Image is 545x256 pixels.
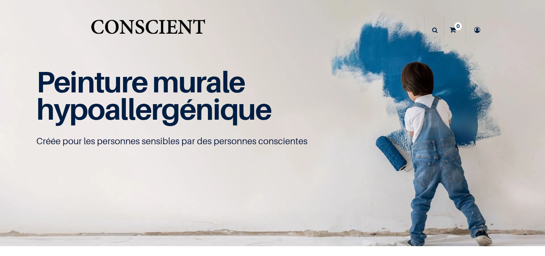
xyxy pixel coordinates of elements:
a: Logo of Conscient [89,15,206,45]
sup: 0 [454,22,462,30]
span: hypoallergénique [36,91,272,126]
p: Créée pour les personnes sensibles par des personnes conscientes [36,135,509,147]
span: Peinture murale [36,64,245,99]
a: 0 [444,17,465,43]
img: Conscient [89,15,206,45]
